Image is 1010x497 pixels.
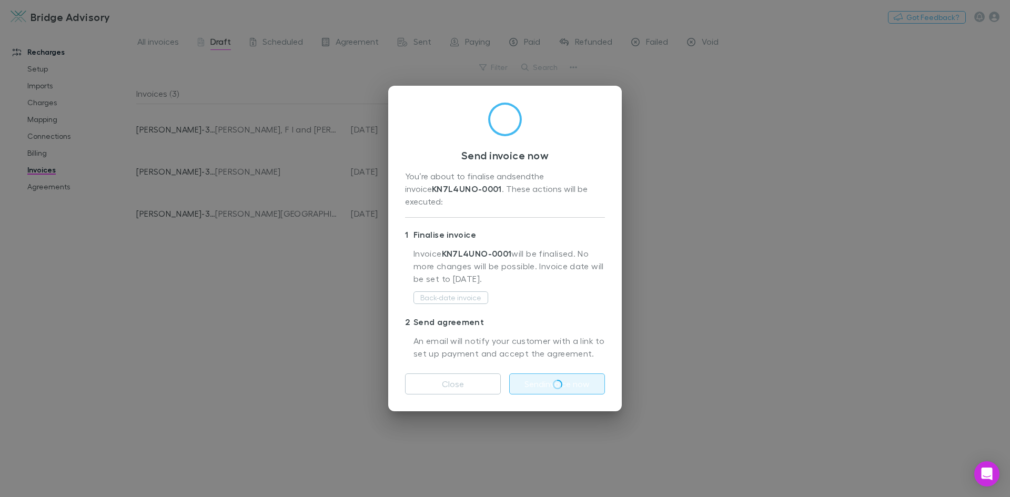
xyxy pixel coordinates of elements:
[432,184,502,194] strong: KN7L4UNO-0001
[974,461,999,486] div: Open Intercom Messenger
[405,226,605,243] p: Finalise invoice
[509,373,605,394] button: Sendinvoice now
[413,291,488,304] button: Back-date invoice
[405,373,501,394] button: Close
[405,149,605,161] h3: Send invoice now
[442,248,512,259] strong: KN7L4UNO-0001
[405,170,605,209] div: You’re about to finalise and send the invoice . These actions will be executed:
[413,334,605,361] p: An email will notify your customer with a link to set up payment and accept the agreement.
[413,247,605,290] p: Invoice will be finalised. No more changes will be possible. Invoice date will be set to [DATE] .
[405,313,605,330] p: Send agreement
[405,316,413,328] div: 2
[405,228,413,241] div: 1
